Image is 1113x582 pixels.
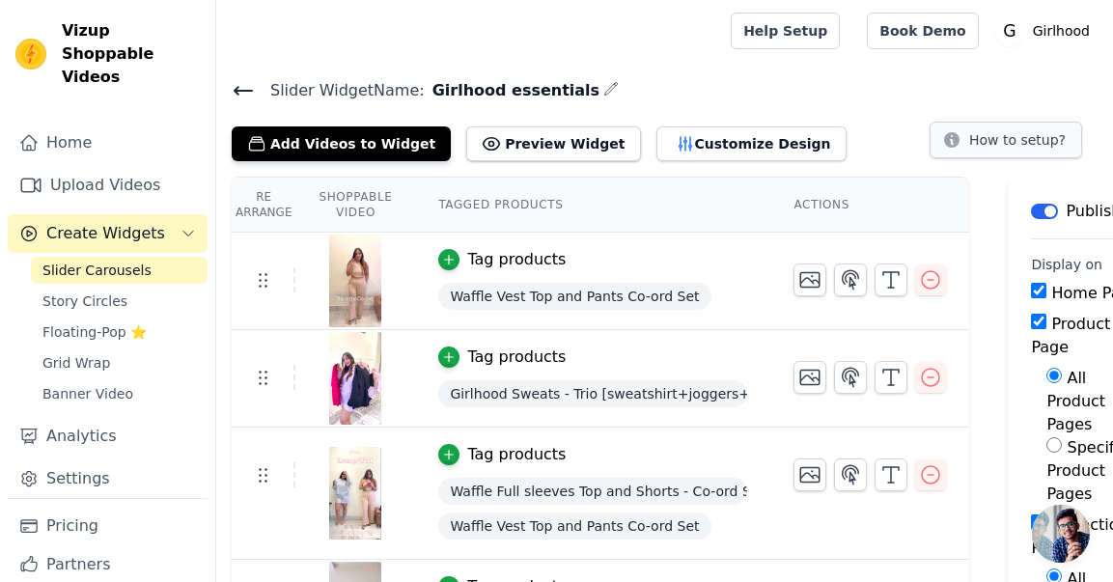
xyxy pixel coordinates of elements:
span: Waffle Vest Top and Pants Co-ord Set [438,283,710,310]
a: Analytics [8,417,208,456]
img: vizup-images-a638.jpg [328,332,382,425]
button: How to setup? [930,122,1082,158]
th: Actions [770,178,969,233]
legend: Display on [1031,255,1102,274]
span: Slider Carousels [42,261,152,280]
button: Customize Design [656,126,847,161]
a: Home [8,124,208,162]
a: Upload Videos [8,166,208,205]
div: Edit Name [603,77,619,103]
button: Create Widgets [8,214,208,253]
p: Girlhood [1025,14,1098,48]
a: How to setup? [930,135,1082,153]
span: Create Widgets [46,222,165,245]
a: Slider Carousels [31,257,208,284]
div: Tag products [467,346,566,369]
button: Tag products [438,248,566,271]
a: Book Demo [867,13,978,49]
span: Girlhood essentials [425,79,599,102]
div: Tag products [467,443,566,466]
span: Waffle Vest Top and Pants Co-ord Set [438,513,710,540]
th: Shoppable Video [295,178,415,233]
span: Banner Video [42,384,133,403]
a: Story Circles [31,288,208,315]
label: All Product Pages [1046,369,1105,433]
span: Floating-Pop ⭐ [42,322,147,342]
label: Product Page [1031,315,1110,356]
button: Change Thumbnail [793,458,826,491]
img: vizup-images-4ccd.jpg [328,447,382,540]
a: Pricing [8,507,208,545]
button: Tag products [438,346,566,369]
span: Slider Widget Name: [255,79,425,102]
span: Girlhood Sweats - Trio [sweatshirt+joggers+shorts] [438,380,747,407]
th: Re Arrange [232,178,295,233]
button: Preview Widget [466,126,640,161]
a: Settings [8,459,208,498]
a: Grid Wrap [31,349,208,376]
div: Tag products [467,248,566,271]
a: Banner Video [31,380,208,407]
a: Open chat [1032,505,1090,563]
span: Grid Wrap [42,353,110,373]
img: vizup-images-080e.jpg [328,235,382,327]
button: Change Thumbnail [793,361,826,394]
span: Waffle Full sleeves Top and Shorts - Co-ord Set [438,478,747,505]
button: Add Videos to Widget [232,126,451,161]
a: Help Setup [731,13,840,49]
img: Vizup [15,39,46,69]
button: Change Thumbnail [793,263,826,296]
th: Tagged Products [415,178,770,233]
button: Tag products [438,443,566,466]
text: G [1003,21,1016,41]
a: Floating-Pop ⭐ [31,319,208,346]
span: Story Circles [42,291,127,311]
span: Vizup Shoppable Videos [62,19,200,89]
button: G Girlhood [994,14,1098,48]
